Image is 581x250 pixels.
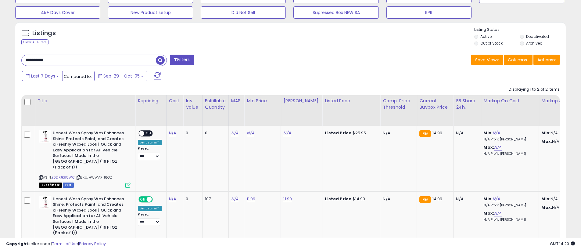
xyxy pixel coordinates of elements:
[231,130,238,136] a: N/A
[138,206,162,211] div: Amazon AI *
[103,73,140,79] span: Sep-29 - Oct-05
[526,41,543,46] label: Archived
[247,196,255,202] a: 11.99
[325,196,375,202] div: $14.99
[325,98,378,104] div: Listed Price
[383,130,412,136] div: N/A
[432,130,443,136] span: 14.99
[31,73,55,79] span: Last 7 Days
[38,98,133,104] div: Title
[526,34,549,39] label: Deactivated
[39,196,51,208] img: 31rPMoXHDNL._SL40_.jpg
[533,55,560,65] button: Actions
[471,55,503,65] button: Save View
[483,130,493,136] b: Min:
[483,210,494,216] b: Max:
[169,98,181,104] div: Cost
[138,98,164,104] div: Repricing
[481,95,539,126] th: The percentage added to the cost of goods (COGS) that forms the calculator for Min & Max prices.
[483,152,534,156] p: N/A Profit [PERSON_NAME]
[293,6,378,19] button: Supressed Box NEW SA
[456,130,476,136] div: N/A
[325,130,375,136] div: $25.95
[509,87,560,92] div: Displaying 1 to 2 of 2 items
[152,197,162,202] span: OFF
[186,130,197,136] div: 0
[247,98,278,104] div: Min Price
[480,34,492,39] label: Active
[205,130,224,136] div: 0
[383,196,412,202] div: N/A
[138,147,162,160] div: Preset:
[494,144,501,150] a: N/A
[483,137,534,142] p: N/A Profit [PERSON_NAME]
[170,55,194,65] button: Filters
[508,57,527,63] span: Columns
[383,98,414,111] div: Comp. Price Threshold
[483,218,534,222] p: N/A Profit [PERSON_NAME]
[21,39,48,45] div: Clear All Filters
[432,196,443,202] span: 14.99
[483,98,536,104] div: Markup on Cost
[39,183,62,188] span: All listings that are currently out of stock and unavailable for purchase on Amazon
[419,130,431,137] small: FBA
[52,175,75,180] a: B0DPJK9CWC
[108,6,193,19] button: New Product setup
[169,196,176,202] a: N/A
[53,196,127,237] b: Honest Wash Spray Wax Enhances Shine, Protects Paint, and Creates a Freshly Waxed Look | Quick an...
[39,130,131,187] div: ASIN:
[247,130,254,136] a: N/A
[15,6,100,19] button: 45+ Days Cover
[63,183,74,188] span: FBM
[541,130,551,136] strong: Min:
[541,139,552,144] strong: Max:
[39,130,51,143] img: 31rPMoXHDNL._SL40_.jpg
[186,196,197,202] div: 0
[138,140,162,145] div: Amazon AI *
[283,196,292,202] a: 11.99
[138,212,162,226] div: Preset:
[493,130,500,136] a: N/A
[201,6,286,19] button: Did Not Sell
[205,98,226,111] div: Fulfillable Quantity
[494,210,501,216] a: N/A
[283,98,320,104] div: [PERSON_NAME]
[483,203,534,208] p: N/A Profit [PERSON_NAME]
[76,175,112,180] span: | SKU: HWWAX-16OZ
[483,196,493,202] b: Min:
[79,241,106,247] a: Privacy Policy
[186,98,199,111] div: Inv. value
[419,98,451,111] div: Current Buybox Price
[550,241,575,247] span: 2025-10-14 14:20 GMT
[386,6,472,19] button: RPR
[6,241,28,247] strong: Copyright
[22,71,63,81] button: Last 7 Days
[504,55,533,65] button: Columns
[325,130,353,136] b: Listed Price:
[541,205,552,210] strong: Max:
[169,130,176,136] a: N/A
[32,29,56,38] h5: Listings
[283,130,291,136] a: N/A
[456,98,478,111] div: BB Share 24h.
[483,144,494,150] b: Max:
[493,196,500,202] a: N/A
[144,131,154,136] span: OFF
[64,74,92,79] span: Compared to:
[325,196,353,202] b: Listed Price:
[541,196,551,202] strong: Min:
[231,98,242,104] div: MAP
[94,71,147,81] button: Sep-29 - Oct-05
[231,196,238,202] a: N/A
[6,241,106,247] div: seller snap | |
[139,197,147,202] span: ON
[474,27,566,33] p: Listing States:
[53,130,127,172] b: Honest Wash Spray Wax Enhances Shine, Protects Paint, and Creates a Freshly Waxed Look | Quick an...
[419,196,431,203] small: FBA
[456,196,476,202] div: N/A
[52,241,78,247] a: Terms of Use
[205,196,224,202] div: 107
[480,41,503,46] label: Out of Stock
